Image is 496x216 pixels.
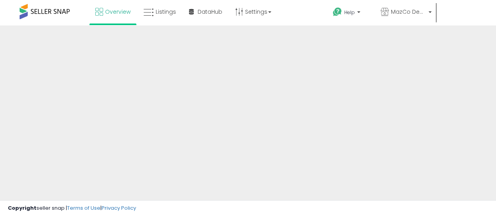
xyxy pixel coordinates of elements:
[102,204,136,212] a: Privacy Policy
[67,204,100,212] a: Terms of Use
[391,8,426,16] span: MazCo Deals
[8,204,36,212] strong: Copyright
[327,1,374,25] a: Help
[105,8,131,16] span: Overview
[198,8,222,16] span: DataHub
[344,9,355,16] span: Help
[156,8,176,16] span: Listings
[8,205,136,212] div: seller snap | |
[332,7,342,17] i: Get Help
